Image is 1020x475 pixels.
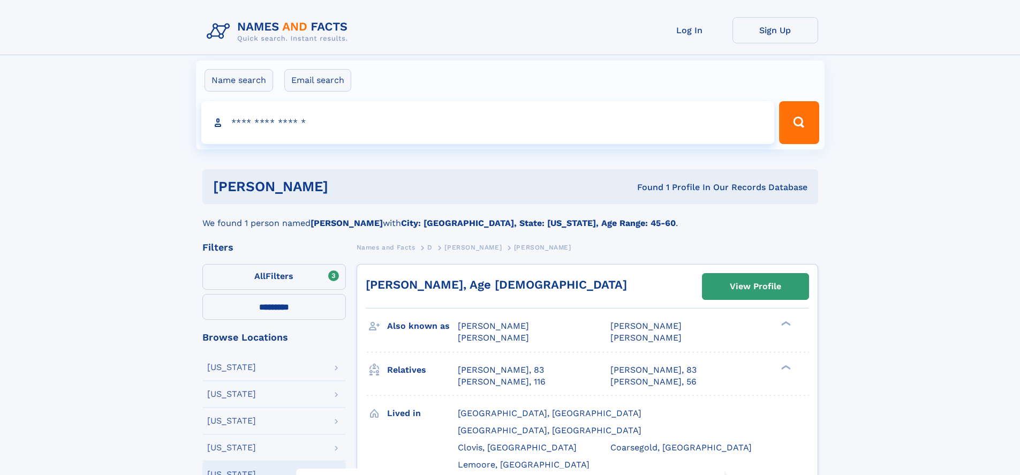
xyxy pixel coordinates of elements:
span: [PERSON_NAME] [514,244,571,251]
span: [PERSON_NAME] [444,244,502,251]
div: [US_STATE] [207,417,256,425]
div: [US_STATE] [207,443,256,452]
span: [PERSON_NAME] [458,333,529,343]
a: Log In [647,17,732,43]
span: [PERSON_NAME] [610,321,682,331]
a: [PERSON_NAME] [444,240,502,254]
a: [PERSON_NAME], 83 [458,364,544,376]
div: We found 1 person named with . [202,204,818,230]
label: Email search [284,69,351,92]
span: Clovis, [GEOGRAPHIC_DATA] [458,442,577,453]
span: Coarsegold, [GEOGRAPHIC_DATA] [610,442,752,453]
h3: Relatives [387,361,458,379]
label: Filters [202,264,346,290]
a: View Profile [702,274,809,299]
a: [PERSON_NAME], 83 [610,364,697,376]
div: View Profile [730,274,781,299]
div: Found 1 Profile In Our Records Database [482,182,807,193]
div: [US_STATE] [207,390,256,398]
label: Name search [205,69,273,92]
span: D [427,244,433,251]
input: search input [201,101,775,144]
a: [PERSON_NAME], 56 [610,376,697,388]
div: Filters [202,243,346,252]
span: Lemoore, [GEOGRAPHIC_DATA] [458,459,590,470]
span: [PERSON_NAME] [458,321,529,331]
a: Sign Up [732,17,818,43]
span: All [254,271,266,281]
span: [GEOGRAPHIC_DATA], [GEOGRAPHIC_DATA] [458,425,641,435]
a: D [427,240,433,254]
a: Names and Facts [357,240,415,254]
span: [GEOGRAPHIC_DATA], [GEOGRAPHIC_DATA] [458,408,641,418]
div: ❯ [779,364,791,371]
b: City: [GEOGRAPHIC_DATA], State: [US_STATE], Age Range: 45-60 [401,218,676,228]
img: Logo Names and Facts [202,17,357,46]
div: Browse Locations [202,333,346,342]
h1: [PERSON_NAME] [213,180,483,193]
h3: Lived in [387,404,458,423]
div: [US_STATE] [207,363,256,372]
a: [PERSON_NAME], Age [DEMOGRAPHIC_DATA] [366,278,627,291]
h3: Also known as [387,317,458,335]
span: [PERSON_NAME] [610,333,682,343]
b: [PERSON_NAME] [311,218,383,228]
div: ❯ [779,320,791,327]
a: [PERSON_NAME], 116 [458,376,546,388]
button: Search Button [779,101,819,144]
